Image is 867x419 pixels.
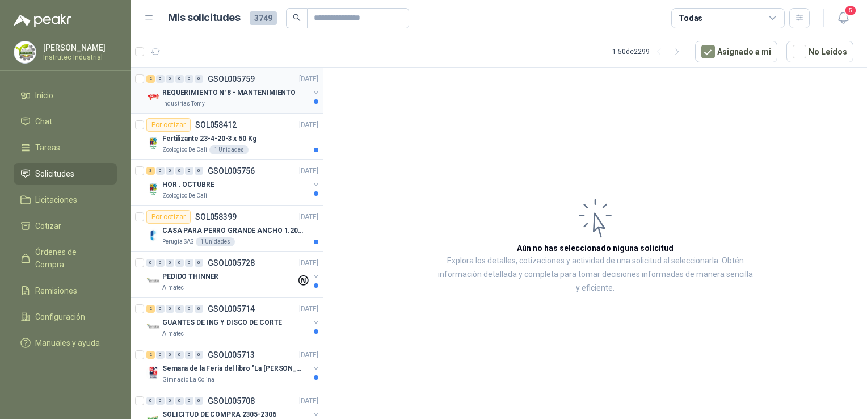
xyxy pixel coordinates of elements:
a: Tareas [14,137,117,158]
p: PEDIDO THINNER [162,271,218,282]
img: Logo peakr [14,14,71,27]
div: 0 [146,397,155,405]
div: 0 [156,397,165,405]
p: [DATE] [299,396,318,407]
p: [DATE] [299,74,318,85]
span: Cotizar [35,220,61,232]
p: Explora los detalles, cotizaciones y actividad de una solicitud al seleccionarla. Obtén informaci... [437,254,754,295]
div: 0 [175,259,184,267]
span: Configuración [35,311,85,323]
h1: Mis solicitudes [168,10,241,26]
img: Company Logo [146,228,160,242]
p: [DATE] [299,258,318,269]
div: Por cotizar [146,118,191,132]
span: Manuales y ayuda [35,337,100,349]
a: Licitaciones [14,189,117,211]
p: [DATE] [299,166,318,177]
p: GSOL005759 [208,75,255,83]
span: 5 [844,5,857,16]
div: 0 [185,167,193,175]
a: 0 0 0 0 0 0 GSOL005728[DATE] Company LogoPEDIDO THINNERAlmatec [146,256,321,292]
span: Inicio [35,89,53,102]
img: Company Logo [146,136,160,150]
p: Zoologico De Cali [162,145,207,154]
div: 0 [166,259,174,267]
img: Company Logo [146,90,160,104]
p: [PERSON_NAME] [43,44,114,52]
button: 5 [833,8,853,28]
span: 3749 [250,11,277,25]
span: Tareas [35,141,60,154]
div: 3 [146,167,155,175]
a: Órdenes de Compra [14,241,117,275]
div: 0 [166,397,174,405]
a: Manuales y ayuda [14,332,117,354]
p: GSOL005756 [208,167,255,175]
div: 0 [175,167,184,175]
p: SOL058399 [195,213,237,221]
div: 0 [156,75,165,83]
a: Chat [14,111,117,132]
p: [DATE] [299,212,318,223]
div: 0 [195,305,203,313]
p: Industrias Tomy [162,99,205,108]
div: 0 [175,351,184,359]
span: Órdenes de Compra [35,246,106,271]
a: 2 0 0 0 0 0 GSOL005759[DATE] Company LogoREQUERIMIENTO N°8 - MANTENIMIENTOIndustrias Tomy [146,72,321,108]
a: Cotizar [14,215,117,237]
div: 0 [166,305,174,313]
div: 0 [156,351,165,359]
p: Almatec [162,329,184,338]
a: Solicitudes [14,163,117,185]
div: 0 [175,305,184,313]
div: 0 [185,75,193,83]
img: Company Logo [146,320,160,334]
div: 0 [156,305,165,313]
div: 0 [185,351,193,359]
div: 0 [185,259,193,267]
p: GSOL005714 [208,305,255,313]
span: Chat [35,115,52,128]
div: 2 [146,305,155,313]
a: 2 0 0 0 0 0 GSOL005713[DATE] Company LogoSemana de la Feria del libro "La [PERSON_NAME]"Gimnasio ... [146,348,321,384]
a: Inicio [14,85,117,106]
p: GUANTES DE ING Y DISCO DE CORTE [162,317,282,328]
div: Todas [679,12,702,24]
p: Semana de la Feria del libro "La [PERSON_NAME]" [162,363,304,374]
div: 0 [166,75,174,83]
a: Configuración [14,306,117,328]
p: GSOL005713 [208,351,255,359]
p: [DATE] [299,304,318,315]
p: HOR . OCTUBRE [162,179,214,190]
div: 0 [156,259,165,267]
div: 0 [195,351,203,359]
img: Company Logo [146,274,160,288]
p: CASA PARA PERRO GRANDE ANCHO 1.20x1.00 x1.20 [162,225,304,236]
div: 1 - 50 de 2299 [612,43,686,61]
button: No Leídos [786,41,853,62]
img: Company Logo [146,366,160,380]
div: 2 [146,351,155,359]
span: Solicitudes [35,167,74,180]
div: 0 [185,397,193,405]
div: 0 [195,259,203,267]
div: 0 [166,351,174,359]
p: GSOL005728 [208,259,255,267]
p: Perugia SAS [162,237,193,246]
div: 1 Unidades [209,145,249,154]
p: [DATE] [299,120,318,131]
a: Por cotizarSOL058399[DATE] Company LogoCASA PARA PERRO GRANDE ANCHO 1.20x1.00 x1.20Perugia SAS1 U... [131,206,323,252]
div: 0 [156,167,165,175]
p: Instrutec Industrial [43,54,114,61]
p: Almatec [162,283,184,292]
h3: Aún no has seleccionado niguna solicitud [517,242,674,254]
div: Por cotizar [146,210,191,224]
p: Gimnasio La Colina [162,375,214,384]
div: 2 [146,75,155,83]
p: Zoologico De Cali [162,191,207,200]
a: 3 0 0 0 0 0 GSOL005756[DATE] Company LogoHOR . OCTUBREZoologico De Cali [146,164,321,200]
a: Por cotizarSOL058412[DATE] Company LogoFertilizante 23-4-20-3 x 50 KgZoologico De Cali1 Unidades [131,114,323,160]
span: search [293,14,301,22]
div: 0 [146,259,155,267]
p: GSOL005708 [208,397,255,405]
